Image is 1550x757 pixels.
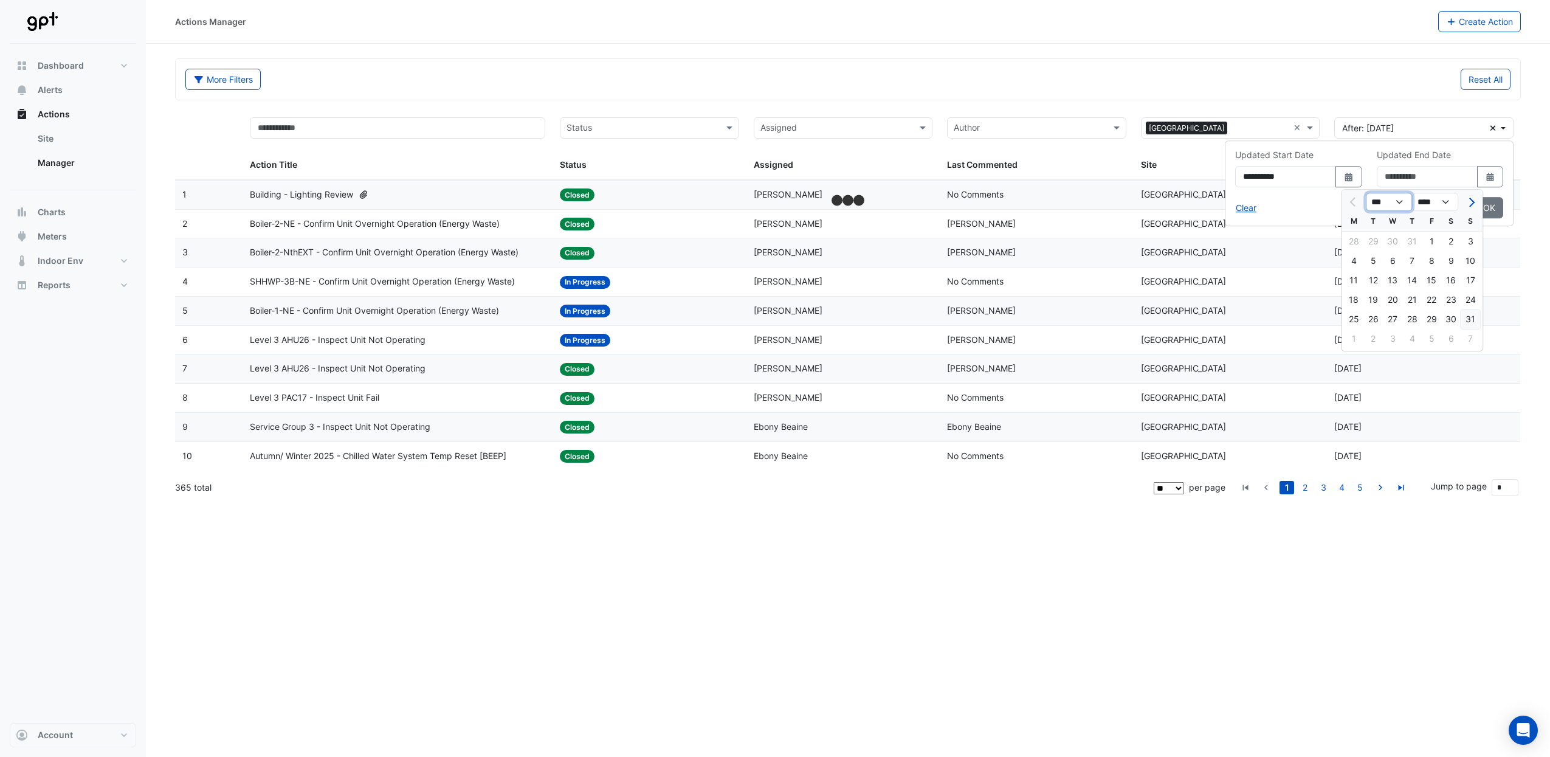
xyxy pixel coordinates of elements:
[1334,363,1362,373] span: 2025-07-11T11:16:53.092
[560,188,594,201] span: Closed
[1363,290,1383,309] div: 19
[1441,329,1461,348] div: Saturday, September 6, 2025
[250,391,379,405] span: Level 3 PAC17 - Inspect Unit Fail
[1383,290,1402,309] div: Wednesday, August 20, 2025
[1332,481,1351,494] li: page 4
[1296,481,1314,494] li: page 2
[1422,329,1441,348] div: Friday, September 5, 2025
[560,450,594,463] span: Closed
[1402,329,1422,348] div: 4
[1461,69,1510,90] button: Reset All
[1351,481,1369,494] li: page 5
[1475,197,1503,218] button: Close
[1363,271,1383,290] div: 12
[10,126,136,180] div: Actions
[1383,329,1402,348] div: 3
[1141,189,1226,199] span: [GEOGRAPHIC_DATA]
[1383,212,1402,231] div: W
[182,421,188,432] span: 9
[1141,334,1226,345] span: [GEOGRAPHIC_DATA]
[1383,251,1402,271] div: 6
[1422,329,1441,348] div: 5
[250,188,353,202] span: Building - Lighting Review
[1463,192,1478,212] button: Next month
[1334,334,1362,345] span: 2025-07-12T16:05:58.220
[1422,232,1441,251] div: 1
[1461,232,1480,251] div: 3
[947,218,1016,229] span: [PERSON_NAME]
[1235,197,1257,218] button: Clear
[1402,212,1422,231] div: T
[250,362,425,376] span: Level 3 AHU26 - Inspect Unit Not Operating
[1422,271,1441,290] div: 15
[16,230,28,243] app-icon: Meters
[1431,480,1487,493] label: Jump to page
[1461,290,1480,309] div: Sunday, August 24, 2025
[1461,309,1480,329] div: 31
[1441,251,1461,271] div: 9
[1141,276,1226,286] span: [GEOGRAPHIC_DATA]
[1334,117,1514,139] button: After: [DATE]
[16,206,28,218] app-icon: Charts
[1402,290,1422,309] div: Thursday, August 21, 2025
[16,279,28,291] app-icon: Reports
[182,451,192,461] span: 10
[1441,329,1461,348] div: 6
[182,218,187,229] span: 2
[1373,481,1388,494] a: go to next page
[1141,159,1157,170] span: Site
[560,247,594,260] span: Closed
[1383,309,1402,329] div: 27
[1402,309,1422,329] div: 28
[10,249,136,273] button: Indoor Env
[1280,481,1294,494] a: 1
[1344,290,1363,309] div: 18
[1402,271,1422,290] div: Thursday, August 14, 2025
[1363,329,1383,348] div: 2
[1441,290,1461,309] div: Saturday, August 23, 2025
[1485,171,1496,182] fa-icon: Select Date
[250,420,430,434] span: Service Group 3 - Inspect Unit Not Operating
[1344,212,1363,231] div: M
[1402,290,1422,309] div: 21
[1461,309,1480,329] div: Sunday, August 31, 2025
[175,472,1151,503] div: 365 total
[560,363,594,376] span: Closed
[182,392,188,403] span: 8
[16,60,28,72] app-icon: Dashboard
[1344,271,1363,290] div: Monday, August 11, 2025
[175,15,246,28] div: Actions Manager
[1316,481,1331,494] a: 3
[1402,271,1422,290] div: 14
[947,189,1004,199] span: No Comments
[10,54,136,78] button: Dashboard
[1422,309,1441,329] div: 29
[1461,271,1480,290] div: Sunday, August 17, 2025
[1225,140,1514,226] div: dropDown
[1441,271,1461,290] div: 16
[38,729,73,741] span: Account
[28,126,136,151] a: Site
[1141,218,1226,229] span: [GEOGRAPHIC_DATA]
[1422,251,1441,271] div: Friday, August 8, 2025
[1422,251,1441,271] div: 8
[1314,481,1332,494] li: page 3
[182,305,188,316] span: 5
[1394,481,1408,494] a: go to last page
[15,10,69,34] img: Company Logo
[1441,232,1461,251] div: Saturday, August 2, 2025
[1422,271,1441,290] div: Friday, August 15, 2025
[947,334,1016,345] span: [PERSON_NAME]
[1461,232,1480,251] div: Sunday, August 3, 2025
[1189,482,1225,493] span: per page
[250,304,499,318] span: Boiler-1-NE - Confirm Unit Overnight Operation (Energy Waste)
[1344,290,1363,309] div: Monday, August 18, 2025
[1352,481,1367,494] a: 5
[1141,247,1226,257] span: [GEOGRAPHIC_DATA]
[1422,290,1441,309] div: Friday, August 22, 2025
[947,276,1004,286] span: No Comments
[1422,290,1441,309] div: 22
[754,392,822,403] span: [PERSON_NAME]
[754,451,808,461] span: Ebony Beaine
[16,84,28,96] app-icon: Alerts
